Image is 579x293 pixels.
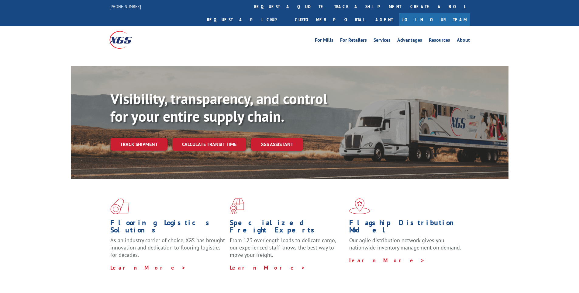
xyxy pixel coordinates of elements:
a: Learn More > [349,257,425,264]
img: xgs-icon-focused-on-flooring-red [230,198,244,214]
a: Customer Portal [290,13,369,26]
img: xgs-icon-total-supply-chain-intelligence-red [110,198,129,214]
span: As an industry carrier of choice, XGS has brought innovation and dedication to flooring logistics... [110,237,225,258]
p: From 123 overlength loads to delicate cargo, our experienced staff knows the best way to move you... [230,237,345,264]
a: Advantages [397,38,422,44]
a: About [457,38,470,44]
a: Learn More > [110,264,186,271]
a: Learn More > [230,264,305,271]
a: Services [374,38,391,44]
a: For Retailers [340,38,367,44]
a: Agent [369,13,399,26]
a: [PHONE_NUMBER] [109,3,141,9]
h1: Specialized Freight Experts [230,219,345,237]
span: Our agile distribution network gives you nationwide inventory management on demand. [349,237,461,251]
a: Calculate transit time [172,138,246,151]
a: Resources [429,38,450,44]
a: Request a pickup [202,13,290,26]
a: Join Our Team [399,13,470,26]
h1: Flooring Logistics Solutions [110,219,225,237]
a: XGS ASSISTANT [251,138,303,151]
img: xgs-icon-flagship-distribution-model-red [349,198,370,214]
h1: Flagship Distribution Model [349,219,464,237]
a: Track shipment [110,138,167,151]
a: For Mills [315,38,333,44]
b: Visibility, transparency, and control for your entire supply chain. [110,89,327,126]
